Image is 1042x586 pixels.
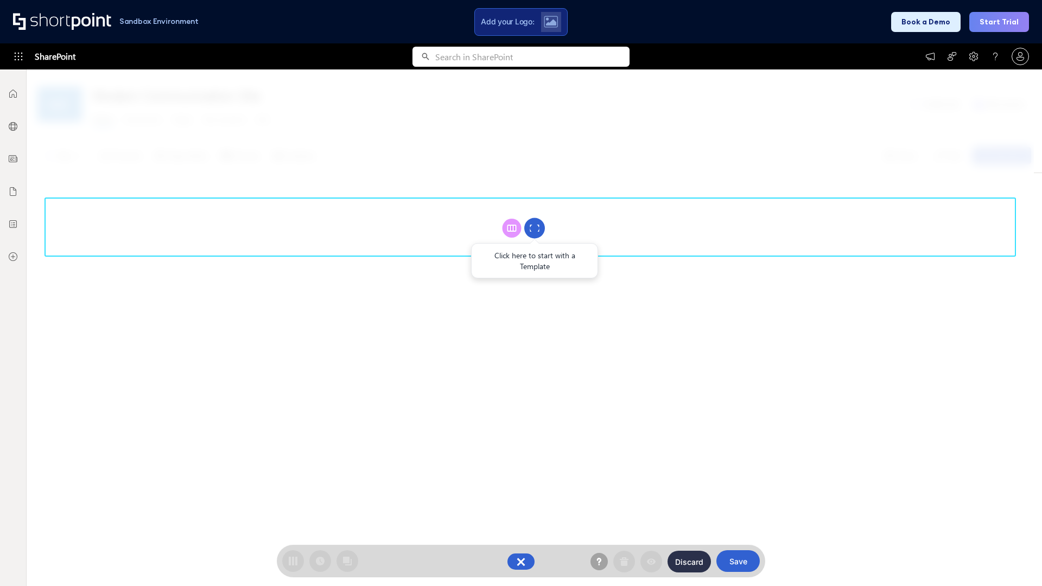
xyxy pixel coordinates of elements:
[969,12,1029,32] button: Start Trial
[988,534,1042,586] iframe: Chat Widget
[891,12,961,32] button: Book a Demo
[716,550,760,572] button: Save
[668,551,711,572] button: Discard
[119,18,199,24] h1: Sandbox Environment
[544,16,558,28] img: Upload logo
[35,43,75,69] span: SharePoint
[435,47,630,67] input: Search in SharePoint
[481,17,534,27] span: Add your Logo:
